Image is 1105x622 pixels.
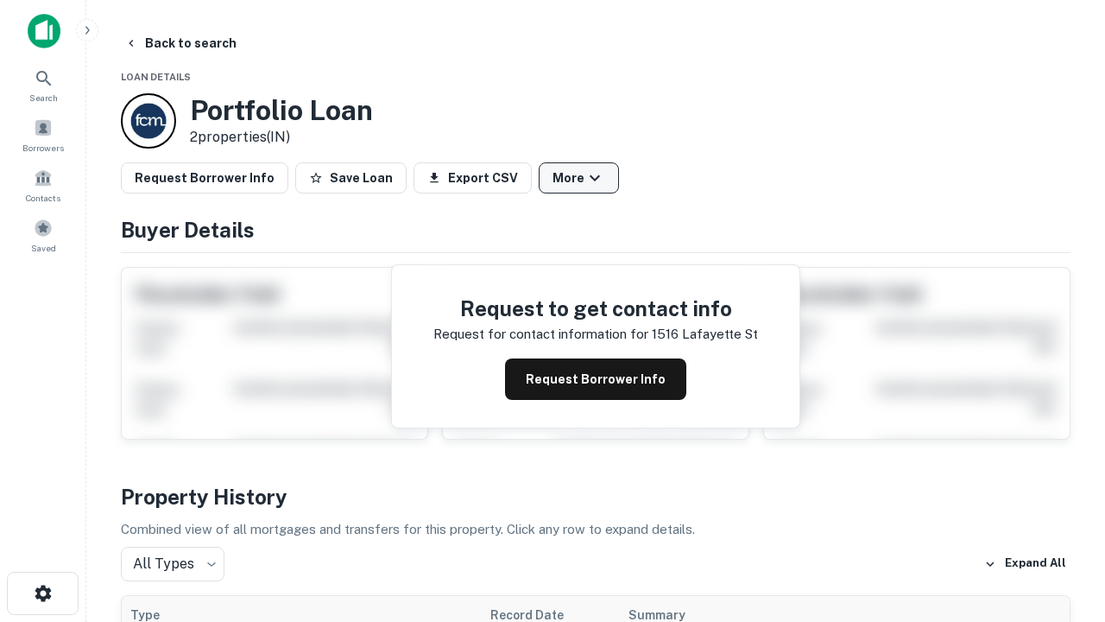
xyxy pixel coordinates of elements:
p: 2 properties (IN) [190,127,373,148]
p: Combined view of all mortgages and transfers for this property. Click any row to expand details. [121,519,1070,540]
button: Expand All [980,551,1070,577]
h4: Property History [121,481,1070,512]
div: All Types [121,547,224,581]
h3: Portfolio Loan [190,94,373,127]
span: Borrowers [22,141,64,155]
button: Save Loan [295,162,407,194]
a: Borrowers [5,111,81,158]
span: Search [29,91,58,105]
p: Request for contact information for [433,324,648,345]
span: Contacts [26,191,60,205]
a: Contacts [5,162,81,208]
p: 1516 lafayette st [652,324,758,345]
span: Saved [31,241,56,255]
button: Back to search [117,28,243,59]
img: capitalize-icon.png [28,14,60,48]
button: Request Borrower Info [505,359,686,400]
button: Export CSV [414,162,532,194]
h4: Buyer Details [121,214,1070,245]
button: Request Borrower Info [121,162,288,194]
button: More [539,162,619,194]
a: Search [5,61,81,108]
h4: Request to get contact info [433,293,758,324]
span: Loan Details [121,72,191,82]
iframe: Chat Widget [1019,428,1105,511]
a: Saved [5,212,81,258]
